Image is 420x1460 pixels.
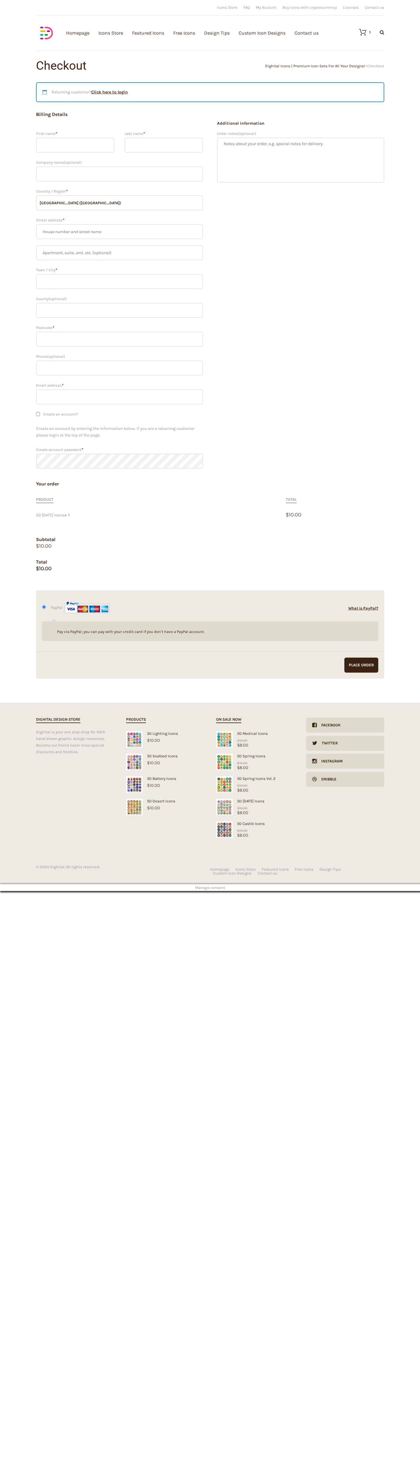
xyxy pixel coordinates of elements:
[36,566,52,571] bdi: 10.00
[237,833,248,838] bdi: 8.00
[216,776,233,793] img: Spring Icons
[283,5,337,9] a: Buy icons with cryptocurrency
[147,738,150,743] span: $
[216,776,294,792] a: Spring Icons50 Spring Icons Vol. 2$8.00
[216,754,294,770] a: Spring Icons50 Spring Icons$8.00
[319,867,341,871] a: Design Tips
[216,799,294,815] a: Easter Icons50 [DATE] Icons$8.00
[36,245,203,260] input: Apartment, suite, unit, etc. (optional)
[43,412,78,416] label: Create an account?
[126,754,204,765] a: 50 Seafood Icons$10.00
[369,30,371,34] div: 1
[216,821,294,838] a: Castle Icons50 Castle Icons$8.00
[216,716,241,723] h2: On sale now
[36,497,53,503] span: Product
[217,130,384,138] label: Order notes
[62,383,63,388] abbr: required
[36,324,203,332] label: Postcode
[36,716,80,723] h2: Dighital Design Store
[36,353,203,360] label: Phone
[36,446,203,454] label: Create account password
[36,481,384,487] h2: Your order
[147,805,150,810] span: $
[237,806,247,810] bdi: 10.00
[210,64,384,68] div: >
[237,806,239,810] span: $
[286,497,297,503] span: Total
[36,865,210,869] div: © 2020 Dighital. All rights reserved.
[217,5,237,9] a: Icons Store
[147,738,160,743] bdi: 10.00
[235,867,256,871] a: Icons Store
[238,131,256,136] span: (optional)
[36,130,115,138] label: First name
[237,738,239,743] span: $
[147,805,160,810] bdi: 10.00
[237,761,247,765] bdi: 10.00
[237,829,239,833] span: $
[353,29,371,36] a: 1
[147,760,150,765] span: $
[258,871,277,875] a: Contact us
[53,325,54,330] abbr: required
[237,810,240,815] span: $
[36,503,286,527] td: 50 [DATE] Icons
[126,776,204,788] a: 50 Battery Icons$10.00
[91,90,128,95] a: Click here to login
[36,224,203,239] input: House number and street name
[82,447,83,452] abbr: required
[237,788,240,792] span: $
[306,754,384,769] a: Instagram
[216,821,294,826] div: 50 Castle Icons
[216,754,233,770] img: Spring Icons
[36,187,203,195] label: Country / Region
[286,512,289,518] span: $
[56,131,57,136] abbr: required
[65,513,70,518] strong: × 1
[216,799,294,803] div: 50 [DATE] Icons
[64,160,82,165] span: (optional)
[265,64,365,68] a: Dighital Icons | Premium Icon Sets For All Your Designs!
[216,731,294,736] div: 50 Medical Icons
[367,64,384,68] span: Checkout
[237,833,240,838] span: $
[237,829,247,833] bdi: 10.00
[237,738,247,743] bdi: 10.00
[36,216,203,224] label: Street address
[343,5,359,9] a: Licenses
[295,867,313,871] a: Free Icons
[36,425,203,439] p: Create an account by entering the information below. If you are a returning customer please login...
[216,754,294,758] div: 50 Spring Icons
[66,189,68,193] abbr: required
[36,543,52,549] bdi: 10.00
[147,783,160,788] bdi: 10.00
[210,867,229,871] a: Homepage
[195,885,225,890] span: Manage consent
[256,5,276,9] a: My Account
[237,765,248,770] bdi: 8.00
[237,788,248,792] bdi: 8.00
[126,731,204,743] a: 50 Lighting Icons$10.00
[213,871,252,875] a: Custom Icon Designs
[216,821,233,838] img: Castle Icons
[36,266,203,274] label: Town / City
[56,268,57,272] abbr: required
[36,543,39,549] span: $
[36,382,203,389] label: Email address
[126,731,204,736] div: 50 Lighting Icons
[36,729,114,755] div: Dighital is your one stop shop for 100% hand drawn graphic design resources. Become our friend ne...
[344,658,378,673] input: Place order
[143,131,145,136] abbr: required
[36,111,203,118] h2: Billing Details
[317,772,337,787] div: Dribble
[262,867,289,871] a: Featured Icons
[36,82,384,102] div: Returning customer?
[216,731,233,748] img: Medical Icons
[147,783,150,788] span: $
[36,536,384,543] h2: Subtotal
[48,628,372,635] p: Pay via PayPal; you can pay with your credit card if you don’t have a PayPal account.
[51,605,110,610] label: PayPal
[237,783,239,788] span: $
[126,799,204,803] div: 50 Desert Icons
